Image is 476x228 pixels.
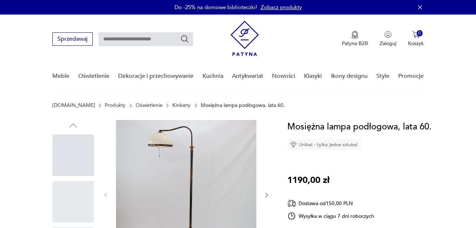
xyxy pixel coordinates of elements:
[331,62,368,90] a: Ikony designu
[342,31,368,47] button: Patyna B2B
[412,31,420,38] img: Ikona koszyka
[52,62,69,90] a: Meble
[287,139,361,150] div: Unikat - tylko jedna sztuka!
[287,199,296,208] img: Ikona dostawy
[417,30,423,36] div: 0
[52,103,95,108] a: [DOMAIN_NAME]
[287,199,375,208] div: Dostawa od 150,00 PLN
[351,31,359,39] img: Ikona medalu
[272,62,295,90] a: Nowości
[287,173,329,187] p: 1190,00 zł
[78,62,109,90] a: Oświetlenie
[304,62,322,90] a: Klasyki
[203,62,223,90] a: Kuchnia
[376,62,389,90] a: Style
[175,4,257,11] p: Do -25% na domowe biblioteczki!
[261,4,302,11] a: Zobacz produkty
[52,32,93,46] button: Sprzedawaj
[408,40,424,47] p: Koszyk
[231,21,259,56] img: Patyna - sklep z meblami i dekoracjami vintage
[180,35,189,43] button: Szukaj
[232,62,263,90] a: Antykwariat
[290,141,297,148] img: Ikona diamentu
[201,103,285,108] p: Mosiężna lampa podłogowa, lata 60.
[342,40,368,47] p: Patyna B2B
[172,103,191,108] a: Kinkiety
[380,31,396,47] button: Zaloguj
[380,40,396,47] p: Zaloguj
[384,31,392,38] img: Ikonka użytkownika
[287,120,432,134] h1: Mosiężna lampa podłogowa, lata 60.
[287,212,375,220] div: Wysyłka w ciągu 7 dni roboczych
[118,62,193,90] a: Dekoracje i przechowywanie
[408,31,424,47] button: 0Koszyk
[105,103,125,108] a: Produkty
[398,62,424,90] a: Promocje
[52,37,93,42] a: Sprzedawaj
[342,31,368,47] a: Ikona medaluPatyna B2B
[136,103,163,108] a: Oświetlenie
